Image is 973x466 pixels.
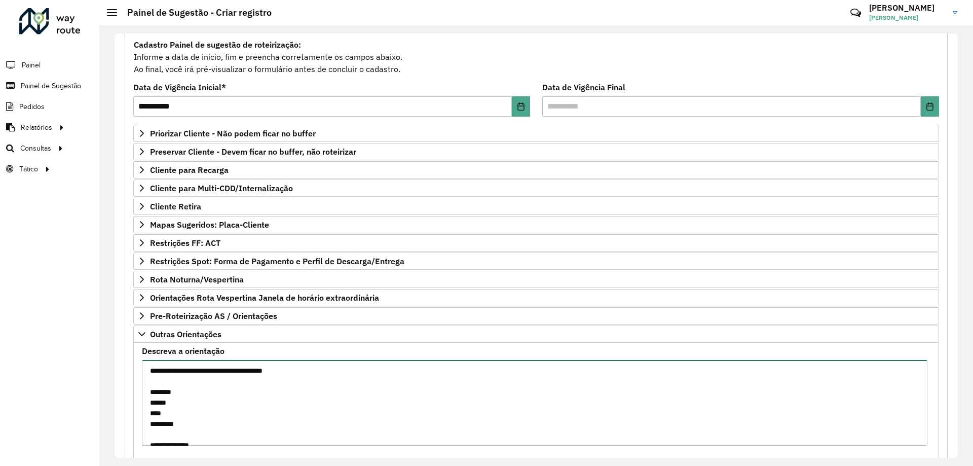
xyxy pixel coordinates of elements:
[542,81,625,93] label: Data de Vigência Final
[150,275,244,283] span: Rota Noturna/Vespertina
[512,96,530,117] button: Choose Date
[133,307,939,325] a: Pre-Roteirização AS / Orientações
[150,202,201,210] span: Cliente Retira
[150,239,220,247] span: Restrições FF: ACT
[22,60,41,70] span: Painel
[133,143,939,160] a: Preservar Cliente - Devem ficar no buffer, não roteirizar
[133,125,939,142] a: Priorizar Cliente - Não podem ficar no buffer
[133,343,939,459] div: Outras Orientações
[133,271,939,288] a: Rota Noturna/Vespertina
[133,81,226,93] label: Data de Vigência Inicial
[921,96,939,117] button: Choose Date
[150,129,316,137] span: Priorizar Cliente - Não podem ficar no buffer
[150,257,404,265] span: Restrições Spot: Forma de Pagamento e Perfil de Descarga/Entrega
[133,180,939,197] a: Cliente para Multi-CDD/Internalização
[19,101,45,112] span: Pedidos
[133,161,939,178] a: Cliente para Recarga
[134,40,301,50] strong: Cadastro Painel de sugestão de roteirização:
[150,148,356,156] span: Preservar Cliente - Devem ficar no buffer, não roteirizar
[21,122,52,133] span: Relatórios
[845,2,867,24] a: Contato Rápido
[19,164,38,174] span: Tático
[20,143,51,154] span: Consultas
[142,345,224,357] label: Descreva a orientação
[869,13,945,22] span: [PERSON_NAME]
[133,216,939,233] a: Mapas Sugeridos: Placa-Cliente
[133,326,939,343] a: Outras Orientações
[117,7,272,18] h2: Painel de Sugestão - Criar registro
[150,312,277,320] span: Pre-Roteirização AS / Orientações
[150,184,293,192] span: Cliente para Multi-CDD/Internalização
[150,294,379,302] span: Orientações Rota Vespertina Janela de horário extraordinária
[150,221,269,229] span: Mapas Sugeridos: Placa-Cliente
[150,330,221,338] span: Outras Orientações
[21,81,81,91] span: Painel de Sugestão
[869,3,945,13] h3: [PERSON_NAME]
[150,166,229,174] span: Cliente para Recarga
[133,289,939,306] a: Orientações Rota Vespertina Janela de horário extraordinária
[133,38,939,76] div: Informe a data de inicio, fim e preencha corretamente os campos abaixo. Ao final, você irá pré-vi...
[133,253,939,270] a: Restrições Spot: Forma de Pagamento e Perfil de Descarga/Entrega
[133,198,939,215] a: Cliente Retira
[133,234,939,252] a: Restrições FF: ACT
